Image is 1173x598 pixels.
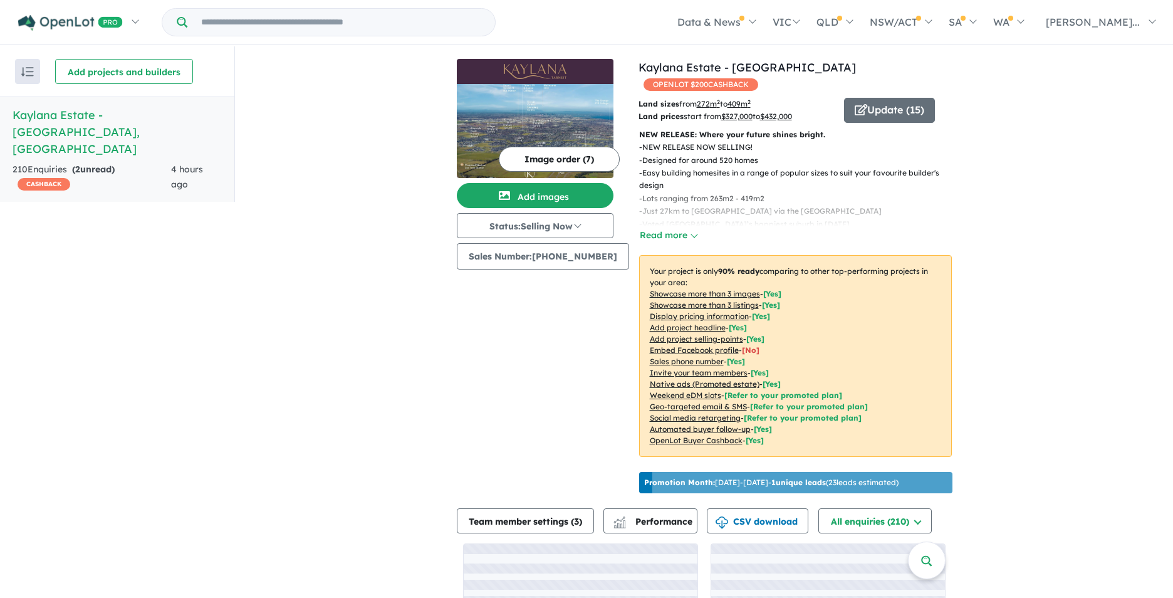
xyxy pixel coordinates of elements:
[650,424,751,434] u: Automated buyer follow-up
[639,218,962,231] p: - Voted [GEOGRAPHIC_DATA]’s happiest suburb in [DATE]
[457,59,613,178] a: Kaylana Estate - Tarneit LogoKaylana Estate - Tarneit
[697,99,720,108] u: 272 m
[650,300,759,310] u: Showcase more than 3 listings
[639,110,835,123] p: start from
[746,334,764,344] span: [ Yes ]
[750,402,868,411] span: [Refer to your promoted plan]
[844,98,935,123] button: Update (15)
[650,323,726,332] u: Add project headline
[639,141,962,154] p: - NEW RELEASE NOW SELLING!
[754,424,772,434] span: [Yes]
[746,436,764,445] span: [Yes]
[650,379,759,389] u: Native ads (Promoted estate)
[75,164,80,175] span: 2
[18,178,70,191] span: CASHBACK
[457,243,629,270] button: Sales Number:[PHONE_NUMBER]
[748,98,751,105] sup: 2
[190,9,493,36] input: Try estate name, suburb, builder or developer
[639,129,952,141] p: NEW RELEASE: Where your future shines bright.
[729,323,747,332] span: [ Yes ]
[763,379,781,389] span: [Yes]
[650,436,743,445] u: OpenLot Buyer Cashback
[55,59,193,84] button: Add projects and builders
[650,357,724,366] u: Sales phone number
[644,478,715,487] b: Promotion Month:
[639,60,856,75] a: Kaylana Estate - [GEOGRAPHIC_DATA]
[13,107,222,157] h5: Kaylana Estate - [GEOGRAPHIC_DATA] , [GEOGRAPHIC_DATA]
[639,192,962,205] p: - Lots ranging from 263m2 - 419m2
[21,67,34,76] img: sort.svg
[639,167,962,192] p: - Easy building homesites in a range of popular sizes to suit your favourite builder's design
[457,213,613,238] button: Status:Selling Now
[720,99,751,108] span: to
[763,289,781,298] span: [ Yes ]
[650,413,741,422] u: Social media retargeting
[171,164,203,190] span: 4 hours ago
[72,164,115,175] strong: ( unread)
[13,162,171,192] div: 210 Enquir ies
[751,368,769,377] span: [ Yes ]
[650,368,748,377] u: Invite your team members
[753,112,792,121] span: to
[727,357,745,366] span: [ Yes ]
[1046,16,1140,28] span: [PERSON_NAME]...
[744,413,862,422] span: [Refer to your promoted plan]
[639,228,698,243] button: Read more
[639,112,684,121] b: Land prices
[650,289,760,298] u: Showcase more than 3 images
[771,478,826,487] b: 1 unique leads
[603,508,697,533] button: Performance
[457,508,594,533] button: Team member settings (3)
[707,508,808,533] button: CSV download
[721,112,753,121] u: $ 327,000
[574,516,579,527] span: 3
[613,517,625,523] img: line-chart.svg
[762,300,780,310] span: [ Yes ]
[717,98,720,105] sup: 2
[727,99,751,108] u: 409 m
[18,15,123,31] img: Openlot PRO Logo White
[650,391,721,400] u: Weekend eDM slots
[639,154,962,167] p: - Designed for around 520 homes
[639,255,952,457] p: Your project is only comparing to other top-performing projects in your area: - - - - - - - - - -...
[650,334,743,344] u: Add project selling-points
[650,345,739,355] u: Embed Facebook profile
[718,266,759,276] b: 90 % ready
[644,78,758,91] span: OPENLOT $ 200 CASHBACK
[650,402,747,411] u: Geo-targeted email & SMS
[644,477,899,488] p: [DATE] - [DATE] - ( 23 leads estimated)
[818,508,932,533] button: All enquiries (210)
[615,516,692,527] span: Performance
[462,64,608,79] img: Kaylana Estate - Tarneit Logo
[742,345,759,355] span: [ No ]
[639,99,679,108] b: Land sizes
[639,98,835,110] p: from
[499,147,620,172] button: Image order (7)
[760,112,792,121] u: $ 432,000
[650,312,749,321] u: Display pricing information
[716,517,728,529] img: download icon
[457,84,613,178] img: Kaylana Estate - Tarneit
[613,520,626,528] img: bar-chart.svg
[724,391,842,400] span: [Refer to your promoted plan]
[639,205,962,218] p: - Just 27km to [GEOGRAPHIC_DATA] via the [GEOGRAPHIC_DATA]
[752,312,770,321] span: [ Yes ]
[457,183,613,208] button: Add images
